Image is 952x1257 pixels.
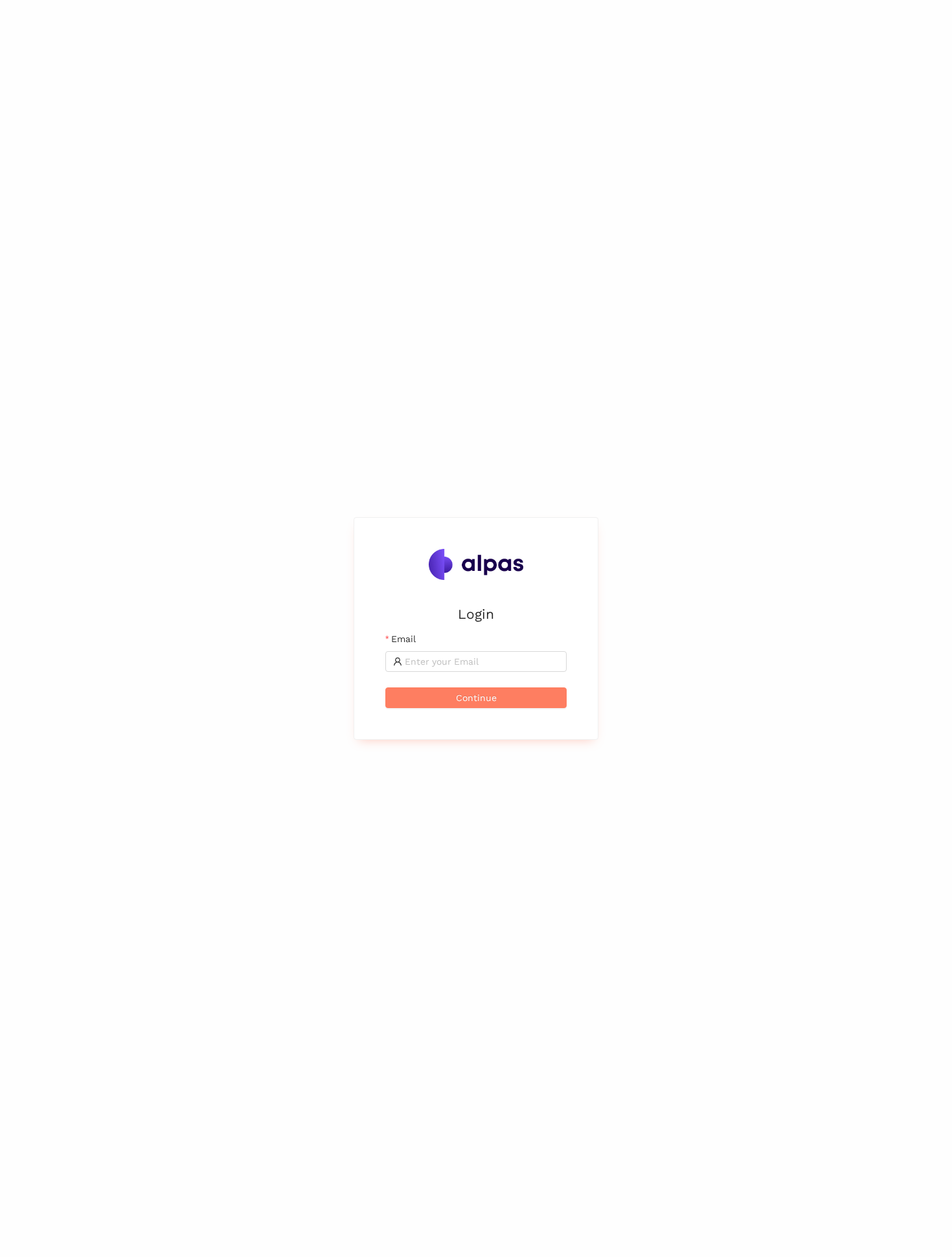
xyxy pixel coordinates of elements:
[385,687,567,708] button: Continue
[456,691,497,705] span: Continue
[393,657,402,666] span: user
[405,654,559,669] input: Email
[429,549,523,580] img: Alpas.ai Logo
[385,603,567,625] h2: Login
[385,632,416,646] label: Email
